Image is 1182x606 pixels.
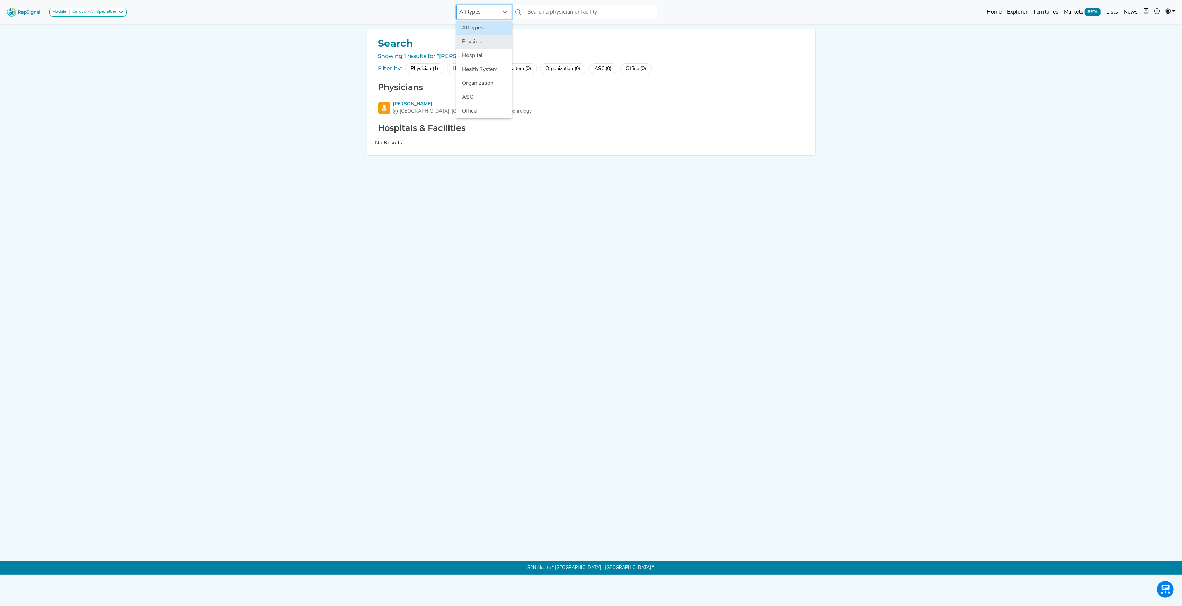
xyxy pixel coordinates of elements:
a: News [1121,5,1140,19]
div: Nephrology [393,108,532,115]
a: Territories [1030,5,1061,19]
span: [GEOGRAPHIC_DATA], [GEOGRAPHIC_DATA] [400,108,501,115]
a: Home [984,5,1004,19]
strong: Module [52,10,66,14]
button: ModuleCarotid - All Specialties [49,8,127,17]
li: ASC [456,90,512,104]
p: S2N Health * [GEOGRAPHIC_DATA] - [GEOGRAPHIC_DATA] * [367,561,816,575]
span: All types [457,5,498,19]
a: MarketsBETA [1061,5,1103,19]
a: Lists [1103,5,1121,19]
div: Showing 1 results for "[PERSON_NAME]" [375,52,807,61]
div: No Results [375,139,807,147]
li: Organization [456,77,512,90]
a: Explorer [1004,5,1030,19]
button: Intel Book [1140,5,1152,19]
span: BETA [1085,8,1101,15]
li: Health System [456,63,512,77]
li: Physician [456,35,512,49]
img: Physician Search Icon [378,102,390,114]
input: Search a physician or facility [525,5,657,19]
li: All types [456,21,512,35]
div: Hospital (0) [447,63,484,74]
a: [PERSON_NAME][GEOGRAPHIC_DATA], [GEOGRAPHIC_DATA]Nephrology [378,100,804,115]
div: Physician (1) [405,63,444,74]
div: Organization (0) [540,63,586,74]
div: Carotid - All Specialties [70,9,117,15]
h1: Search [375,38,807,50]
div: [PERSON_NAME] [393,100,532,108]
li: Office [456,104,512,118]
h2: Physicians [375,82,807,92]
div: ASC (0) [589,63,617,74]
div: Office (0) [620,63,652,74]
h2: Hospitals & Facilities [375,123,807,133]
div: Filter by: [378,64,402,73]
li: Hospital [456,49,512,63]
